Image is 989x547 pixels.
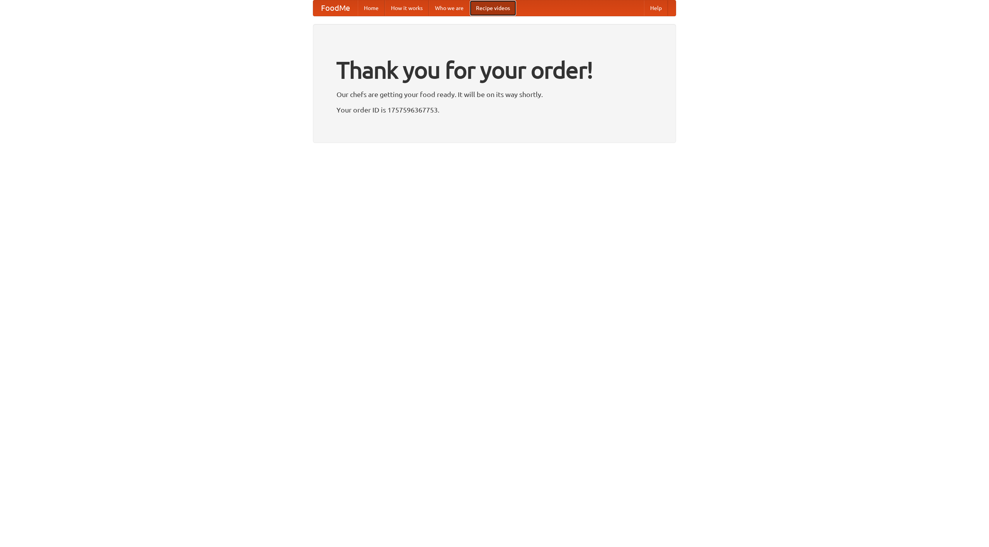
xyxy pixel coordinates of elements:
a: How it works [385,0,429,16]
p: Our chefs are getting your food ready. It will be on its way shortly. [336,89,653,100]
a: FoodMe [313,0,358,16]
a: Recipe videos [470,0,516,16]
h1: Thank you for your order! [336,51,653,89]
a: Help [644,0,668,16]
a: Home [358,0,385,16]
p: Your order ID is 1757596367753. [336,104,653,116]
a: Who we are [429,0,470,16]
